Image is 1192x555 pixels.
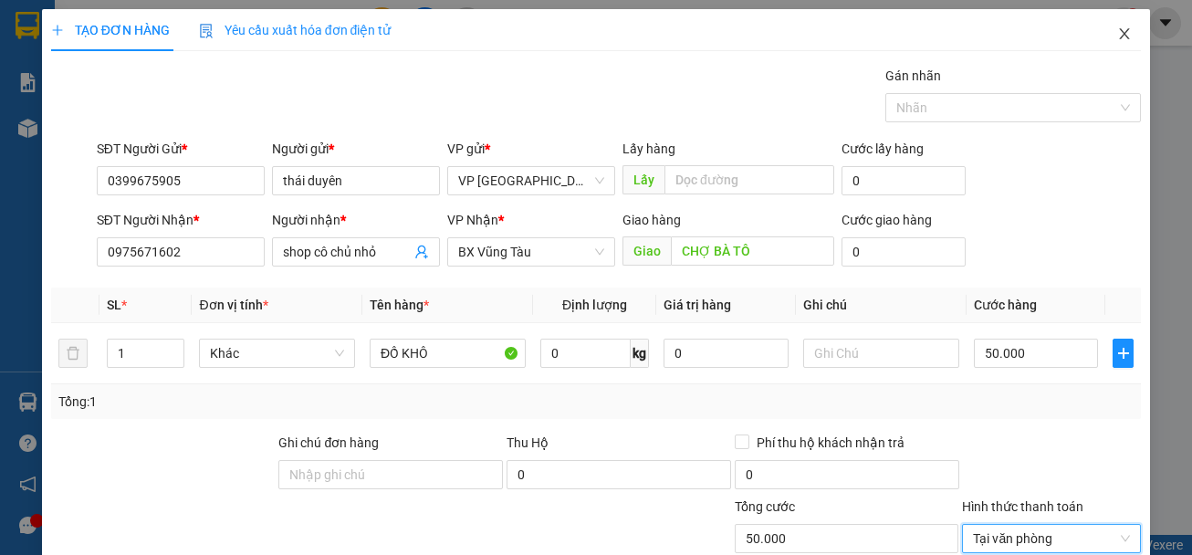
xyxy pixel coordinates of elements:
button: plus [1113,339,1134,368]
span: Thu Hộ [507,435,549,450]
span: plus [51,24,64,37]
label: Cước giao hàng [842,213,932,227]
span: Khác [210,340,344,367]
span: Phí thu hộ khách nhận trả [749,433,912,453]
span: VP Nha Trang xe Limousine [458,167,604,194]
span: Tổng cước [735,499,795,514]
input: Cước giao hàng [842,237,966,267]
span: Tại văn phòng [973,525,1130,552]
span: Định lượng [562,298,627,312]
span: Giao [622,236,671,266]
button: Close [1099,9,1150,60]
div: SĐT Người Nhận [97,210,265,230]
button: delete [58,339,88,368]
span: BX Vũng Tàu [458,238,604,266]
span: user-add [414,245,429,259]
span: SL [107,298,121,312]
div: Người gửi [272,139,440,159]
span: VP Nhận [447,213,498,227]
span: close [1117,26,1132,41]
span: TẠO ĐƠN HÀNG [51,23,170,37]
label: Hình thức thanh toán [962,499,1083,514]
label: Gán nhãn [885,68,941,83]
input: Dọc đường [671,236,834,266]
div: Tổng: 1 [58,392,462,412]
span: Giá trị hàng [664,298,731,312]
label: Cước lấy hàng [842,141,924,156]
input: VD: Bàn, Ghế [370,339,526,368]
th: Ghi chú [796,288,967,323]
input: Ghi chú đơn hàng [278,460,503,489]
label: Ghi chú đơn hàng [278,435,379,450]
div: Người nhận [272,210,440,230]
span: Lấy [622,165,664,194]
span: Yêu cầu xuất hóa đơn điện tử [199,23,392,37]
span: Giao hàng [622,213,681,227]
span: Tên hàng [370,298,429,312]
input: Dọc đường [664,165,834,194]
img: icon [199,24,214,38]
div: SĐT Người Gửi [97,139,265,159]
input: Cước lấy hàng [842,166,966,195]
span: Lấy hàng [622,141,675,156]
span: kg [631,339,649,368]
input: Ghi Chú [803,339,959,368]
span: Cước hàng [974,298,1037,312]
span: plus [1114,346,1133,361]
input: 0 [664,339,789,368]
div: VP gửi [447,139,615,159]
span: Đơn vị tính [199,298,267,312]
